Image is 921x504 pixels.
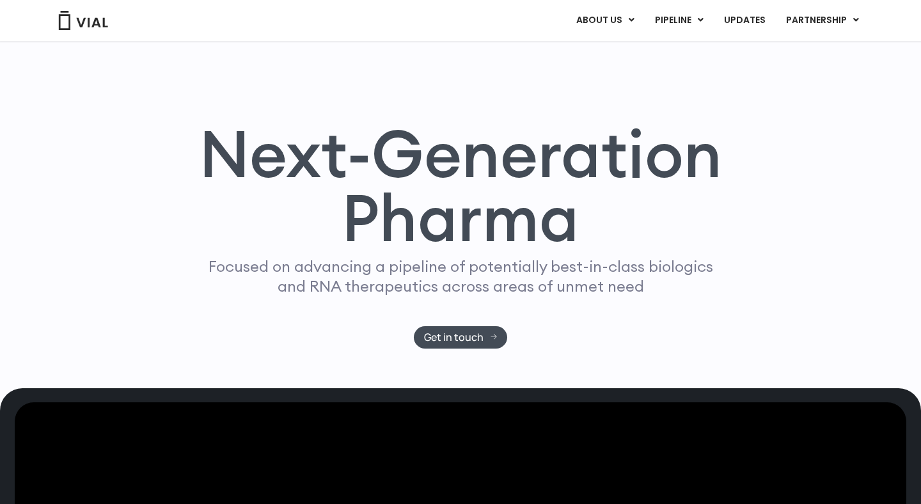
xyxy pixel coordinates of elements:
[184,122,737,251] h1: Next-Generation Pharma
[58,11,109,30] img: Vial Logo
[424,333,484,342] span: Get in touch
[566,10,644,31] a: ABOUT USMenu Toggle
[776,10,869,31] a: PARTNERSHIPMenu Toggle
[203,256,718,296] p: Focused on advancing a pipeline of potentially best-in-class biologics and RNA therapeutics acros...
[714,10,775,31] a: UPDATES
[414,326,508,349] a: Get in touch
[645,10,713,31] a: PIPELINEMenu Toggle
